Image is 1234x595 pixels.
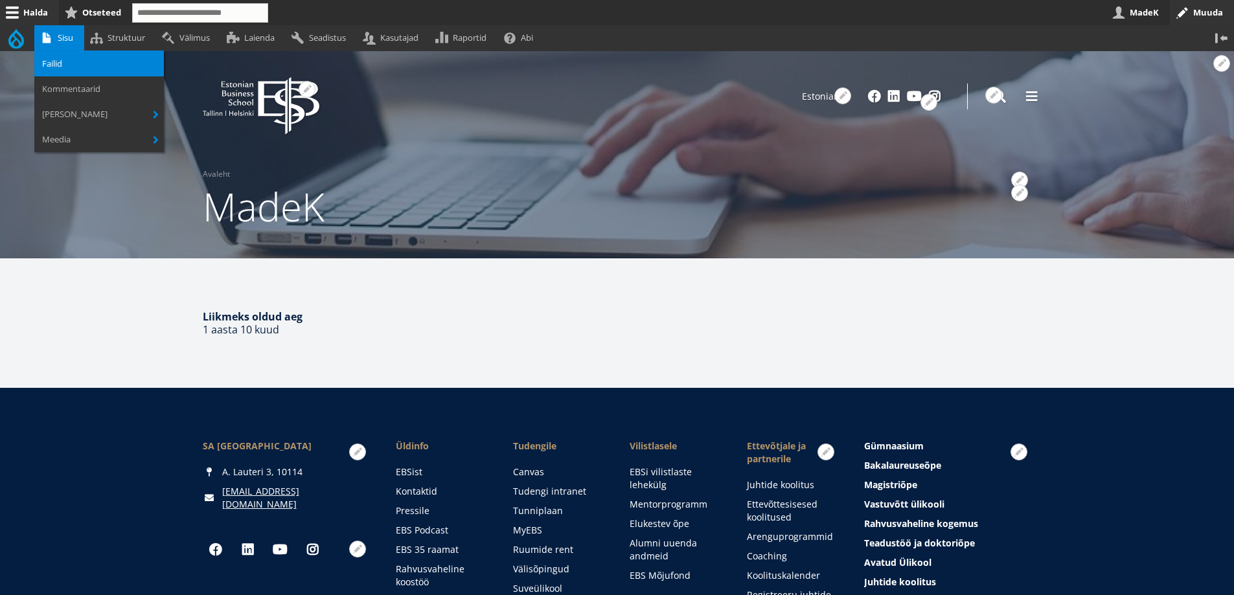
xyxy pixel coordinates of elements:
[864,459,941,471] span: Bakalaureuseõpe
[286,25,357,51] a: Seadistus
[864,459,1031,472] a: Bakalaureuseõpe
[864,556,1031,569] a: Avatud Ülikool
[864,517,1031,530] a: Rahvusvaheline kogemus
[887,90,900,103] a: Linkedin
[203,168,230,181] a: Avaleht
[907,90,922,103] a: Youtube
[747,440,838,466] span: Ettevõtjale ja partnerile
[300,537,326,563] a: Instagram
[630,569,721,582] a: EBS Mõjufond
[928,90,941,103] a: Instagram
[864,498,944,510] span: Vastuvõtt ülikooli
[1011,185,1028,201] button: Avatud seaded
[349,443,366,460] button: Avatud seaded
[630,440,721,453] span: Vilistlasele
[299,81,315,98] button: Avatud seaded
[864,440,924,452] span: Gümnaasium
[747,550,838,563] a: Coaching
[864,517,978,530] span: Rahvusvaheline kogemus
[203,310,1032,336] div: 1 aasta 10 kuud
[747,569,838,582] a: Koolituskalender
[1011,172,1028,188] button: Avatud Breadcrumb seaded
[34,102,164,127] a: [PERSON_NAME]
[513,524,604,537] a: MyEBS
[630,498,721,511] a: Mentorprogramm
[513,504,604,517] a: Tunniplaan
[203,181,1032,232] h1: MadeK
[221,25,286,51] a: Laienda
[203,310,1032,323] h4: Liikmeks oldud aeg
[430,25,498,51] a: Raportid
[1209,25,1234,51] button: Vertikaalasend
[747,478,838,491] a: Juhtide koolitus
[203,466,370,478] div: A. Lauteri 3, 10114
[396,504,487,517] a: Pressile
[868,90,881,103] a: Facebook
[864,478,917,491] span: Magistriõpe
[34,76,164,102] a: Kommentaarid
[513,485,604,498] a: Tudengi intranet
[34,51,164,76] a: Failid
[396,485,487,498] a: Kontaktid
[920,94,937,111] button: Avatud Social Links seaded
[235,537,261,563] a: Linkedin
[203,440,370,453] div: SA [GEOGRAPHIC_DATA]
[985,87,1002,104] button: Avatud seaded
[222,485,370,511] a: [EMAIL_ADDRESS][DOMAIN_NAME]
[864,537,975,549] span: Teadustöö ja doktoriõpe
[498,25,545,51] a: Abi
[864,498,1031,511] a: Vastuvõtt ülikooli
[864,478,1031,491] a: Magistriõpe
[349,541,366,557] button: Avatud Social Links seaded
[513,582,604,595] a: Suveülikool
[630,517,721,530] a: Elukestev õpe
[396,466,487,478] a: EBSist
[864,556,931,568] span: Avatud Ülikool
[513,543,604,556] a: Ruumide rent
[630,466,721,491] a: EBSi vilistlaste lehekülg
[34,127,164,152] a: Meedia
[864,537,1031,550] a: Teadustöö ja doktoriõpe
[203,537,229,563] a: Facebook
[864,576,936,588] span: Juhtide koolitus
[513,466,604,478] a: Canvas
[396,563,487,589] a: Rahvusvaheline koostöö
[84,25,156,51] a: Struktuur
[864,440,1031,453] a: Gümnaasium
[817,443,834,460] button: Avatud Põhinavigatsioon seaded
[1011,443,1027,460] button: Avatud Esiletõstetud menüü seaded
[864,576,1031,589] a: Juhtide koolitus
[513,440,604,453] a: Tudengile
[396,524,487,537] a: EBS Podcast
[268,537,293,563] a: Youtube
[630,537,721,563] a: Alumni uuenda andmeid
[747,530,838,543] a: Arenguprogrammid
[396,440,487,453] span: Üldinfo
[357,25,429,51] a: Kasutajad
[396,543,487,556] a: EBS 35 raamat
[34,25,84,51] a: Sisu
[156,25,221,51] a: Välimus
[834,87,851,104] button: Avatud seaded
[513,563,604,576] a: Välisõpingud
[747,498,838,524] a: Ettevõttesisesed koolitused
[1213,55,1230,72] button: Avatud seaded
